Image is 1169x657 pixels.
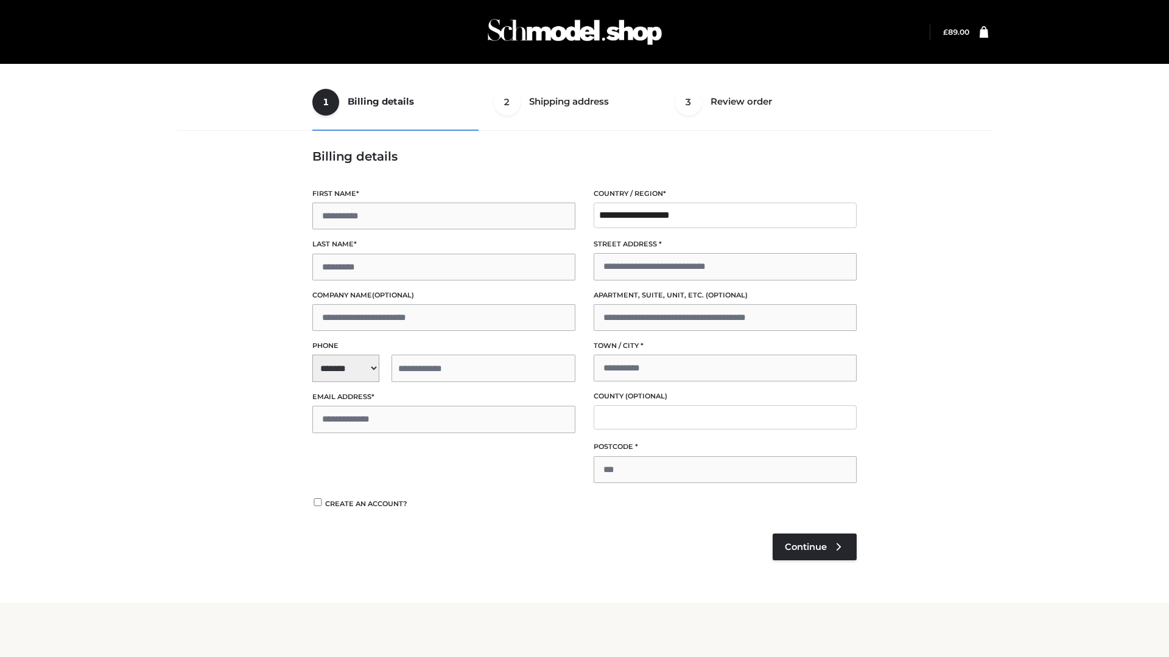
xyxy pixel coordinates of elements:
[594,441,857,453] label: Postcode
[773,534,857,560] a: Continue
[625,392,667,400] span: (optional)
[312,238,575,250] label: Last name
[594,188,857,200] label: Country / Region
[594,238,857,250] label: Street address
[372,291,414,299] span: (optional)
[312,340,575,352] label: Phone
[594,290,857,301] label: Apartment, suite, unit, etc.
[312,391,575,403] label: Email address
[943,27,948,36] span: £
[312,149,857,164] h3: Billing details
[785,541,827,552] span: Continue
[943,27,969,36] bdi: 89.00
[594,391,857,402] label: County
[312,498,323,506] input: Create an account?
[483,8,666,56] img: Schmodel Admin 964
[312,188,575,200] label: First name
[943,27,969,36] a: £89.00
[594,340,857,352] label: Town / City
[312,290,575,301] label: Company name
[706,291,748,299] span: (optional)
[325,499,407,508] span: Create an account?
